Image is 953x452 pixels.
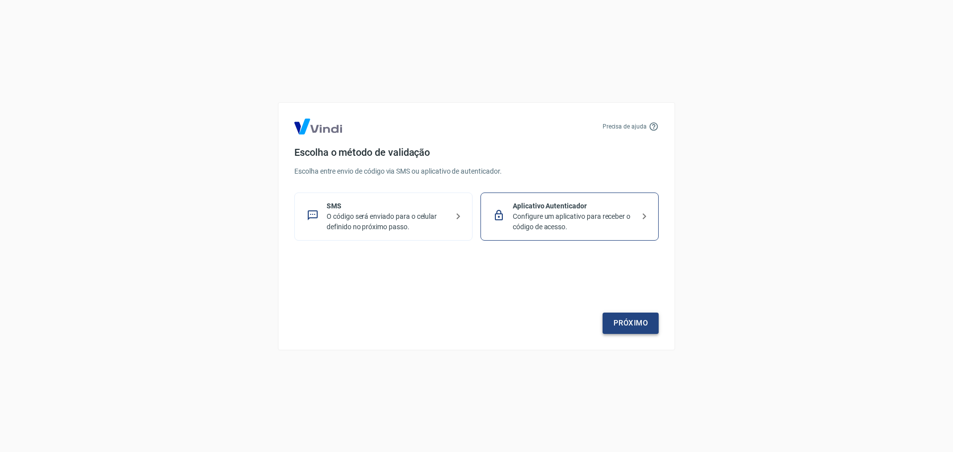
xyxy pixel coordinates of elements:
[327,211,448,232] p: O código será enviado para o celular definido no próximo passo.
[603,122,647,131] p: Precisa de ajuda
[513,211,634,232] p: Configure um aplicativo para receber o código de acesso.
[327,201,448,211] p: SMS
[513,201,634,211] p: Aplicativo Autenticador
[294,119,342,134] img: Logo Vind
[294,166,659,177] p: Escolha entre envio de código via SMS ou aplicativo de autenticador.
[294,146,659,158] h4: Escolha o método de validação
[603,313,659,333] a: Próximo
[480,193,659,241] div: Aplicativo AutenticadorConfigure um aplicativo para receber o código de acesso.
[294,193,473,241] div: SMSO código será enviado para o celular definido no próximo passo.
